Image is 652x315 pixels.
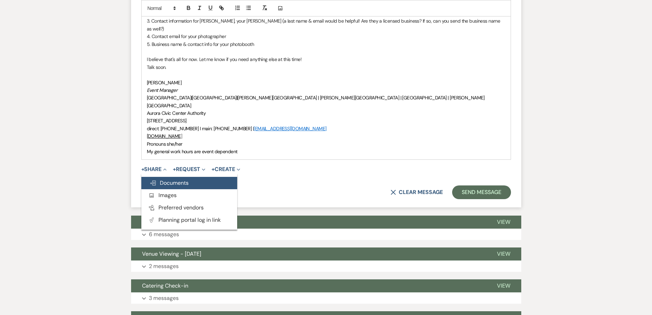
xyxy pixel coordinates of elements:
[486,216,521,229] button: View
[236,95,238,101] strong: |
[212,167,215,172] span: +
[254,125,326,132] a: [EMAIL_ADDRESS][DOMAIN_NAME]
[142,250,201,257] span: Venue Viewing - [DATE]
[191,95,192,101] strong: |
[486,247,521,261] button: View
[141,214,237,226] button: Planning portal log in link
[141,177,237,189] button: Documents
[148,192,177,199] span: Images
[192,95,236,101] span: [GEOGRAPHIC_DATA]
[173,167,205,172] button: Request
[147,80,182,86] span: [PERSON_NAME]
[149,294,179,303] p: 3 messages
[149,262,179,271] p: 2 messages
[147,17,506,33] p: 3. Contact information for [PERSON_NAME], your [PERSON_NAME] (a last name & email would be helpfu...
[131,229,521,240] button: 6 messages
[141,167,167,172] button: Share
[131,261,521,272] button: 2 messages
[497,282,510,289] span: View
[131,292,521,304] button: 3 messages
[147,118,187,124] span: [STREET_ADDRESS]
[147,87,178,93] em: Event Manager
[497,218,510,226] span: View
[497,250,510,257] span: View
[147,40,506,48] p: 5. Business name & contact info for your photobooth
[147,33,506,40] p: 4. Contact email for your photographer
[131,247,486,261] button: Venue Viewing - [DATE]
[147,95,485,108] span: [PERSON_NAME][GEOGRAPHIC_DATA] | [PERSON_NAME][GEOGRAPHIC_DATA] | [GEOGRAPHIC_DATA] | [PERSON_NAM...
[141,202,237,214] button: Preferred vendors
[173,167,176,172] span: +
[147,133,182,139] a: [DOMAIN_NAME]
[147,56,506,63] p: I believe that's all for now. Let me know if you need anything else at this time!
[486,279,521,292] button: View
[150,179,189,186] span: Documents
[147,95,191,101] span: [GEOGRAPHIC_DATA]
[147,63,506,71] p: Talk soon.
[147,141,182,147] span: Pronouns she/her
[147,148,238,155] span: My general work hours are event dependent
[142,282,188,289] span: Catering Check-in
[147,110,206,116] span: Aurora Civic Center Authority
[141,167,144,172] span: +
[147,125,254,132] span: direct: [PHONE_NUMBER] I main: [PHONE_NUMBER] |
[452,185,511,199] button: Send Message
[391,190,443,195] button: Clear message
[131,279,486,292] button: Catering Check-in
[141,189,237,202] button: Images
[149,230,179,239] p: 6 messages
[212,167,240,172] button: Create
[131,216,486,229] button: [PERSON_NAME] Ballroom Addenda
